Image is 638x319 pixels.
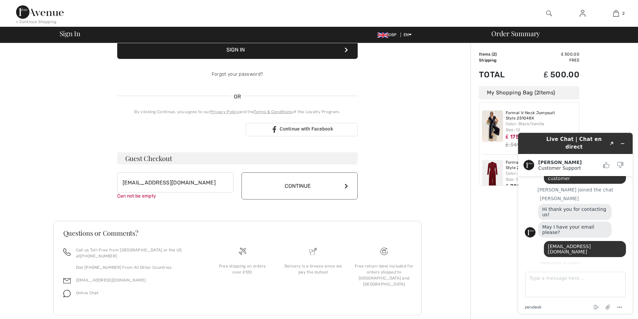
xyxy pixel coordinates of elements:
span: 2 [622,10,625,16]
iframe: Find more information here [513,128,638,319]
img: Delivery is a breeze since we pay the duties! [309,248,317,255]
span: EN [404,32,412,37]
div: Color: Deep cherry Size: 12 [506,170,577,182]
div: Delivery is a breeze since we pay the duties! [283,263,343,275]
td: Free [521,57,579,63]
span: 2 [536,89,539,96]
span: Continue with Facebook [280,126,333,132]
div: Order Summary [483,30,634,37]
a: Privacy Policy [210,109,239,114]
td: ₤ 500.00 [521,51,579,57]
img: 1ère Avenue [16,5,64,19]
img: chat [63,290,71,297]
div: My Shopping Bag ( Items) [479,86,579,99]
span: GBP [377,32,399,37]
a: Formal V-Neck Jumpsuit Style 254013 [506,160,577,170]
div: Color: Black/Vanilla Size: 12 [506,121,577,133]
a: Forgot your password? [212,71,263,77]
td: Total [479,63,521,86]
a: [EMAIL_ADDRESS][DOMAIN_NAME] [76,278,146,283]
img: Formal V-Neck Jumpsuit Style 254013 [482,160,503,191]
p: Dial [PHONE_NUMBER] From All Other Countries [76,264,199,270]
span: Chat [15,5,28,11]
div: Free return label included for orders shipped to [GEOGRAPHIC_DATA] and [GEOGRAPHIC_DATA] [354,263,414,287]
img: My Info [580,9,585,17]
span: ₤ 175 [506,134,519,140]
span: ₤ 325 [506,183,520,189]
a: Formal V-Neck Jumpsuit Style 251048X [506,110,577,121]
img: search the website [546,9,552,17]
span: 2 [493,52,495,57]
span: OR [230,93,244,101]
button: Sign In [117,41,358,59]
iframe: Sign in with Google Button [114,122,244,137]
h3: Guest Checkout [117,152,358,164]
input: E-mail [117,172,233,192]
img: email [63,277,71,285]
td: ₤ 500.00 [521,63,579,86]
span: Online Chat [76,291,99,295]
img: Formal V-Neck Jumpsuit Style 251048X [482,110,503,142]
img: UK Pound [377,32,388,38]
p: Call us Toll-Free from [GEOGRAPHIC_DATA] or the US at [76,247,199,259]
div: By clicking Continue, you agree to our and the of the Loyalty Program. [117,109,358,115]
a: [PHONE_NUMBER] [80,254,117,258]
div: Free shipping on orders over ₤120 [212,263,273,275]
img: Free shipping on orders over &#8356;120 [380,248,388,255]
a: 2 [599,9,632,17]
span: Sign In [60,30,80,37]
img: My Bag [613,9,619,17]
div: < Continue Shopping [16,19,57,25]
td: Shipping [479,57,521,63]
a: Sign In [574,9,591,18]
div: Can not be empty [117,192,233,200]
td: Items ( ) [479,51,521,57]
img: call [63,248,71,256]
a: Terms & Conditions [254,109,292,114]
s: ₤ 349 [506,142,520,148]
h3: Questions or Comments? [63,230,412,236]
a: Continue with Facebook [246,123,358,136]
img: Free shipping on orders over &#8356;120 [239,248,246,255]
button: Continue [241,172,358,200]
